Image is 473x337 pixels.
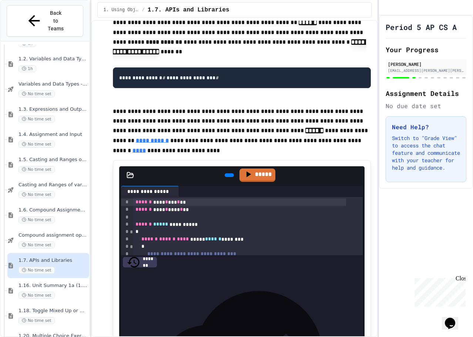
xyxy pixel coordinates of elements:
[19,257,88,264] span: 1.7. APIs and Libraries
[19,283,88,289] span: 1.16. Unit Summary 1a (1.1-1.6)
[142,7,145,13] span: /
[104,7,139,13] span: 1. Using Objects and Methods
[19,191,55,198] span: No time set
[19,207,88,213] span: 1.6. Compound Assignment Operators
[19,182,88,188] span: Casting and Ranges of variables - Quiz
[19,166,55,173] span: No time set
[19,65,36,72] span: 1h
[386,44,466,55] h2: Your Progress
[19,308,88,314] span: 1.18. Toggle Mixed Up or Write Code Practice 1.1-1.6
[19,292,55,299] span: No time set
[392,123,460,131] h3: Need Help?
[19,232,88,238] span: Compound assignment operators - Quiz
[19,241,55,248] span: No time set
[47,9,64,33] span: Back to Teams
[19,317,55,324] span: No time set
[392,134,460,171] p: Switch to "Grade View" to access the chat feature and communicate with your teacher for help and ...
[3,3,51,47] div: Chat with us now!Close
[19,90,55,97] span: No time set
[19,116,55,123] span: No time set
[386,22,457,32] h1: Period 5 AP CS A
[442,307,466,330] iframe: chat widget
[19,81,88,87] span: Variables and Data Types - Quiz
[19,216,55,223] span: No time set
[19,157,88,163] span: 1.5. Casting and Ranges of Values
[412,275,466,307] iframe: chat widget
[19,131,88,138] span: 1.4. Assignment and Input
[148,6,229,14] span: 1.7. APIs and Libraries
[7,5,83,37] button: Back to Teams
[19,56,88,62] span: 1.2. Variables and Data Types
[19,141,55,148] span: No time set
[19,267,55,274] span: No time set
[386,88,466,99] h2: Assignment Details
[386,101,466,110] div: No due date set
[388,68,464,73] div: [EMAIL_ADDRESS][PERSON_NAME][PERSON_NAME][DOMAIN_NAME]
[388,61,464,67] div: [PERSON_NAME]
[19,106,88,113] span: 1.3. Expressions and Output [New]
